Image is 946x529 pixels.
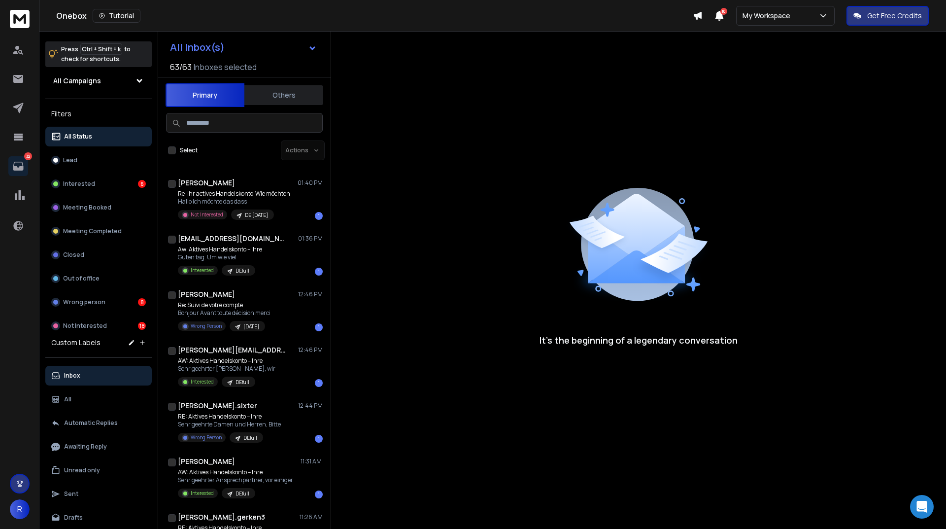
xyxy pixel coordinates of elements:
button: Awaiting Reply [45,437,152,457]
p: DE [DATE] [245,212,268,219]
p: AW: Aktives Handelskonto – Ihre [178,468,293,476]
div: 18 [138,322,146,330]
h1: [EMAIL_ADDRESS][DOMAIN_NAME] [178,234,286,244]
p: Inbox [64,372,80,380]
p: Sent [64,490,78,498]
p: Interested [191,378,214,386]
button: Tutorial [93,9,140,23]
button: Others [244,84,323,106]
p: Re: Ihr actives Handelskonto-Wie möchten [178,190,290,198]
p: DEfull [243,434,257,442]
button: Closed [45,245,152,265]
div: 1 [315,379,323,387]
p: Automatic Replies [64,419,118,427]
p: Wrong person [63,298,105,306]
p: Sehr geehrte Damen und Herren, Bitte [178,421,281,428]
p: Meeting Booked [63,204,111,212]
p: DEfull [236,379,249,386]
button: Drafts [45,508,152,528]
div: 1 [315,212,323,220]
p: All [64,395,71,403]
p: Interested [191,490,214,497]
div: Open Intercom Messenger [910,495,934,519]
p: Out of office [63,275,100,282]
p: 12:46 PM [298,290,323,298]
button: Sent [45,484,152,504]
div: 1 [315,435,323,443]
h1: All Inbox(s) [170,42,225,52]
h1: [PERSON_NAME] [178,289,235,299]
p: Wrong Person [191,322,222,330]
button: Meeting Booked [45,198,152,217]
p: Bonjour Avant toute décision merci [178,309,270,317]
p: Lead [63,156,77,164]
a: 32 [8,156,28,176]
p: Re: Suivi de votre compte [178,301,270,309]
button: Primary [166,83,244,107]
h1: [PERSON_NAME] [178,457,235,466]
p: Sehr geehrter [PERSON_NAME], wir [178,365,275,373]
p: 32 [24,152,32,160]
label: Select [180,146,198,154]
button: Automatic Replies [45,413,152,433]
p: 12:46 PM [298,346,323,354]
p: Unread only [64,466,100,474]
p: Meeting Completed [63,227,122,235]
h1: [PERSON_NAME][EMAIL_ADDRESS][DOMAIN_NAME] [178,345,286,355]
p: Wrong Person [191,434,222,441]
p: It’s the beginning of a legendary conversation [540,333,738,347]
button: Interested6 [45,174,152,194]
div: 1 [315,491,323,498]
span: 10 [720,8,727,15]
p: My Workspace [743,11,794,21]
p: Awaiting Reply [64,443,107,451]
p: Closed [63,251,84,259]
h1: All Campaigns [53,76,101,86]
p: 11:26 AM [300,513,323,521]
p: AW: Aktives Handelskonto – Ihre [178,357,275,365]
p: 01:36 PM [298,235,323,243]
p: All Status [64,133,92,141]
p: Get Free Credits [867,11,922,21]
h3: Filters [45,107,152,121]
h1: [PERSON_NAME].gerken3 [178,512,265,522]
div: 6 [138,180,146,188]
button: All Status [45,127,152,146]
button: Out of office [45,269,152,288]
p: DEfull [236,490,249,497]
button: R [10,499,30,519]
button: Meeting Completed [45,221,152,241]
p: Interested [63,180,95,188]
p: Not Interested [63,322,107,330]
p: 01:40 PM [298,179,323,187]
p: Drafts [64,514,83,522]
div: 1 [315,268,323,276]
p: Aw: Aktives Handelskonto – Ihre [178,246,262,253]
div: 1 [315,323,323,331]
button: Unread only [45,460,152,480]
p: DEfull [236,267,249,275]
h3: Custom Labels [51,338,101,348]
button: Get Free Credits [846,6,929,26]
button: All Campaigns [45,71,152,91]
div: 8 [138,298,146,306]
p: Hallo Ich möchte das dass [178,198,290,206]
button: All Inbox(s) [162,37,325,57]
span: Ctrl + Shift + k [80,43,122,55]
button: Inbox [45,366,152,386]
p: [DATE] [243,323,259,330]
p: 12:44 PM [298,402,323,410]
p: Not Interested [191,211,223,218]
h1: [PERSON_NAME].sixter [178,401,257,411]
p: Interested [191,267,214,274]
p: RE: Aktives Handelskonto – Ihre [178,413,281,421]
p: Guten tag. Um wie viel [178,253,262,261]
button: Not Interested18 [45,316,152,336]
span: 63 / 63 [170,61,192,73]
h1: [PERSON_NAME] [178,178,235,188]
div: Onebox [56,9,693,23]
p: Press to check for shortcuts. [61,44,131,64]
p: 11:31 AM [301,458,323,465]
